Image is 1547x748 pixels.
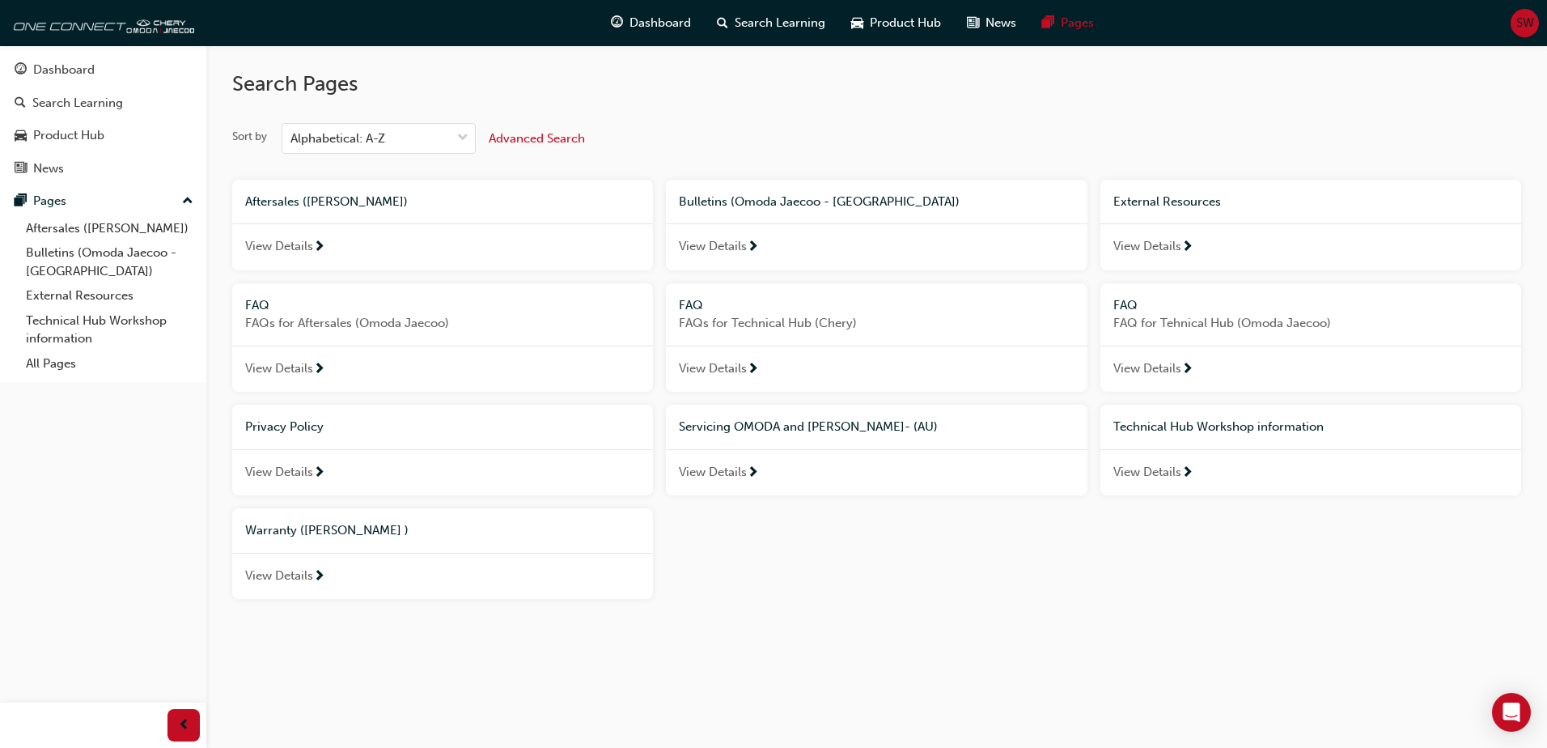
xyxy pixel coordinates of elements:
span: View Details [245,567,313,585]
a: FAQFAQ for Tehnical Hub (Omoda Jaecoo)View Details [1100,283,1521,393]
span: Technical Hub Workshop information [1113,419,1324,434]
span: FAQ [679,298,703,312]
span: news-icon [967,13,979,33]
a: News [6,154,200,184]
span: News [985,14,1016,32]
span: car-icon [851,13,863,33]
button: Advanced Search [489,123,585,154]
span: search-icon [15,96,26,111]
span: car-icon [15,129,27,143]
span: next-icon [313,466,325,481]
a: search-iconSearch Learning [704,6,838,40]
span: next-icon [1181,363,1193,377]
span: search-icon [717,13,728,33]
a: pages-iconPages [1029,6,1107,40]
a: Servicing OMODA and [PERSON_NAME]- (AU)View Details [666,405,1087,495]
span: View Details [679,463,747,482]
img: oneconnect [8,6,194,39]
span: Aftersales ([PERSON_NAME]) [245,194,408,209]
span: View Details [1113,359,1181,378]
span: next-icon [313,570,325,584]
a: All Pages [19,351,200,376]
span: news-icon [15,162,27,176]
button: Pages [6,186,200,216]
span: next-icon [1181,240,1193,255]
span: FAQs for Technical Hub (Chery) [679,314,1074,333]
a: Bulletins (Omoda Jaecoo - [GEOGRAPHIC_DATA]) [19,240,200,283]
a: Warranty ([PERSON_NAME] )View Details [232,508,653,599]
span: FAQ [245,298,269,312]
span: Privacy Policy [245,419,324,434]
span: next-icon [747,240,759,255]
button: DashboardSearch LearningProduct HubNews [6,52,200,186]
span: SW [1516,14,1534,32]
a: Technical Hub Workshop information [19,308,200,351]
a: guage-iconDashboard [598,6,704,40]
span: next-icon [747,363,759,377]
span: View Details [245,237,313,256]
span: View Details [1113,463,1181,482]
span: View Details [679,237,747,256]
span: guage-icon [15,63,27,78]
a: Aftersales ([PERSON_NAME])View Details [232,180,653,270]
div: Dashboard [33,61,95,79]
a: car-iconProduct Hub [838,6,954,40]
a: Privacy PolicyView Details [232,405,653,495]
span: Product Hub [870,14,941,32]
span: Servicing OMODA and [PERSON_NAME]- (AU) [679,419,938,434]
span: View Details [679,359,747,378]
div: Alphabetical: A-Z [290,130,385,148]
a: Aftersales ([PERSON_NAME]) [19,216,200,241]
div: News [33,159,64,178]
a: FAQFAQs for Technical Hub (Chery)View Details [666,283,1087,393]
span: guage-icon [611,13,623,33]
span: Pages [1061,14,1094,32]
span: Warranty ([PERSON_NAME] ) [245,523,409,538]
span: next-icon [1181,466,1193,481]
span: View Details [245,359,313,378]
span: next-icon [313,363,325,377]
div: Open Intercom Messenger [1492,693,1531,732]
div: Product Hub [33,126,104,145]
h2: Search Pages [232,71,1521,97]
span: prev-icon [178,716,190,736]
a: External Resources [19,283,200,308]
a: Search Learning [6,88,200,118]
div: Sort by [232,129,267,145]
span: Dashboard [629,14,691,32]
span: FAQs for Aftersales (Omoda Jaecoo) [245,314,640,333]
span: Bulletins (Omoda Jaecoo - [GEOGRAPHIC_DATA]) [679,194,960,209]
button: SW [1511,9,1539,37]
span: View Details [245,463,313,482]
a: news-iconNews [954,6,1029,40]
div: Pages [33,192,66,210]
span: up-icon [182,191,193,212]
a: FAQFAQs for Aftersales (Omoda Jaecoo)View Details [232,283,653,393]
span: FAQ [1113,298,1138,312]
a: Product Hub [6,121,200,151]
span: Search Learning [735,14,825,32]
a: Technical Hub Workshop informationView Details [1100,405,1521,495]
span: FAQ for Tehnical Hub (Omoda Jaecoo) [1113,314,1508,333]
a: Bulletins (Omoda Jaecoo - [GEOGRAPHIC_DATA])View Details [666,180,1087,270]
span: down-icon [457,128,468,149]
span: Advanced Search [489,131,585,146]
span: pages-icon [15,194,27,209]
div: Search Learning [32,94,123,113]
a: External ResourcesView Details [1100,180,1521,270]
span: pages-icon [1042,13,1054,33]
span: View Details [1113,237,1181,256]
span: External Resources [1113,194,1221,209]
span: next-icon [313,240,325,255]
span: next-icon [747,466,759,481]
a: Dashboard [6,55,200,85]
